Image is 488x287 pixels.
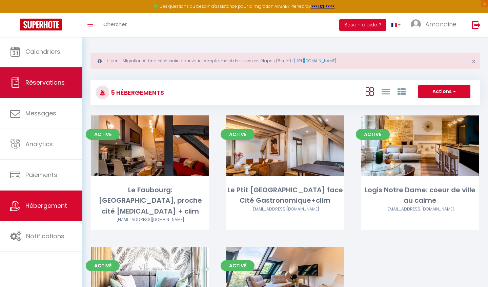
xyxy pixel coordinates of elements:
span: Chercher [103,21,127,28]
div: Airbnb [226,206,344,213]
span: Activé [86,129,120,140]
div: Le Ptit [GEOGRAPHIC_DATA] face Cité Gastronomique+clim [226,185,344,206]
span: Activé [356,129,390,140]
span: Amandine [425,20,456,28]
span: Activé [221,129,255,140]
div: Airbnb [361,206,479,213]
a: Chercher [98,13,132,37]
a: Vue en Box [366,86,374,97]
span: Réservations [25,78,65,87]
button: Close [472,59,475,65]
button: Actions [418,85,470,98]
span: Calendriers [25,47,60,56]
span: Analytics [25,140,53,148]
span: Paiements [25,171,57,179]
span: Activé [86,260,120,271]
span: Hébergement [25,201,67,210]
img: ... [411,19,421,29]
div: Urgent : Migration Airbnb nécessaire pour votre compte, merci de suivre ces étapes (5 min) - [90,53,480,69]
span: Activé [221,260,255,271]
div: Le Faubourg: [GEOGRAPHIC_DATA], proche cité [MEDICAL_DATA] + clim [91,185,209,217]
div: Airbnb [91,217,209,223]
span: Messages [25,109,56,117]
a: Vue en Liste [382,86,390,97]
a: >>> ICI <<<< [311,3,335,9]
span: × [472,57,475,66]
img: logout [472,21,481,29]
h3: 5 Hébergements [109,85,164,100]
button: Besoin d'aide ? [339,19,386,31]
span: Notifications [26,232,64,240]
a: ... Amandine [406,13,465,37]
img: Super Booking [20,19,62,30]
div: Logis Notre Dame: coeur de ville au calme [361,185,479,206]
a: [URL][DOMAIN_NAME] [294,58,336,64]
a: Vue par Groupe [398,86,406,97]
